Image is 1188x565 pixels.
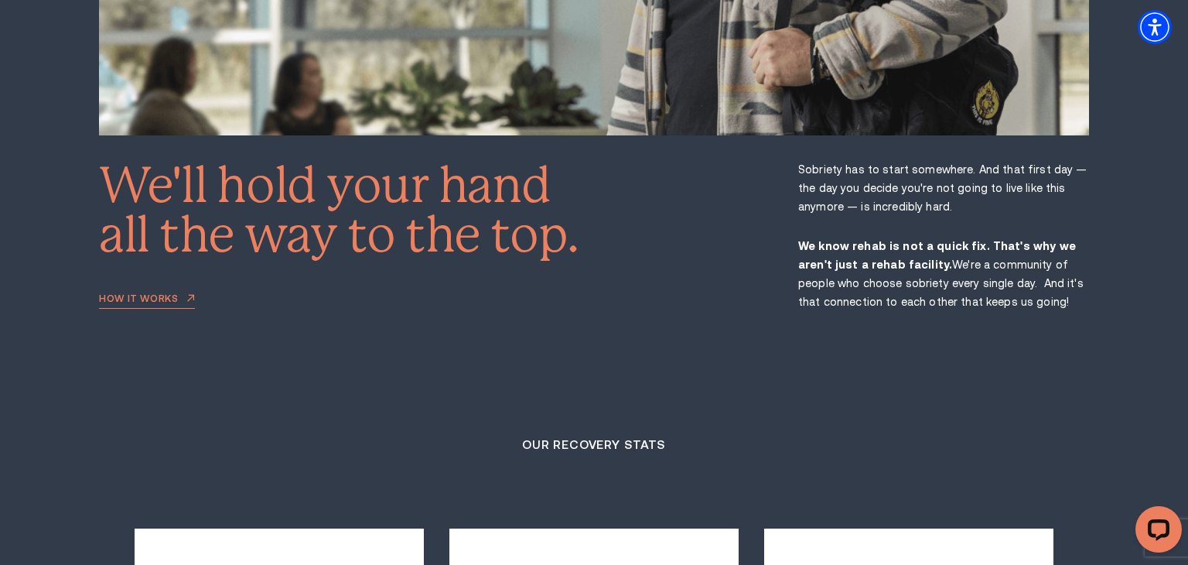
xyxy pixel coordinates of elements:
div: Accessibility Menu [1138,10,1172,44]
p: We're a community of people who choose sobriety every single day. And it's that connection to eac... [798,237,1089,311]
strong: We know rehab is not a quick fix. [798,240,990,252]
iframe: LiveChat chat widget [1123,500,1188,565]
h3: Our recovery stats [135,436,1053,454]
a: How it works [99,293,195,309]
h2: We'll hold your hand all the way to the top. [99,160,579,259]
p: Sobriety has to start somewhere. And that first day — the day you decide you're not going to live... [798,160,1089,216]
